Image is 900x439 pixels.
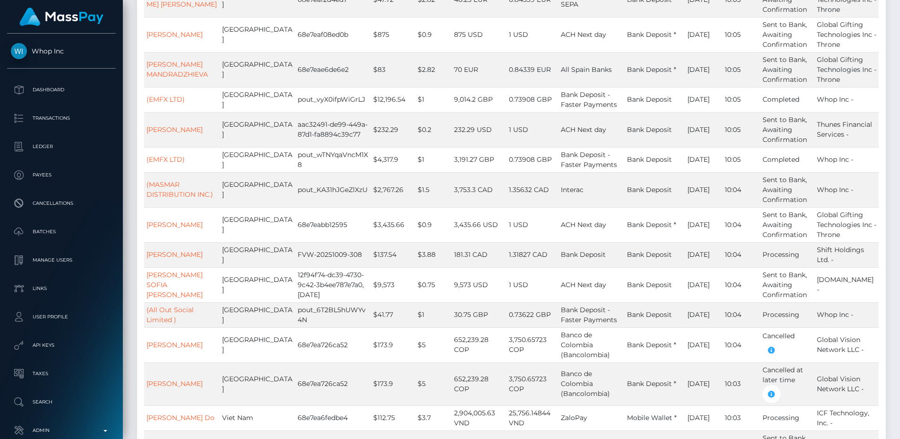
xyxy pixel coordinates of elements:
[295,267,371,302] td: 12f94f74-dc39-4730-9c42-3b4ee787e7a0,[DATE]
[11,367,112,381] p: Taxes
[561,65,612,74] span: All Spain Banks
[625,267,685,302] td: Bank Deposit
[506,302,558,327] td: 0.73622 GBP
[760,172,814,207] td: Sent to Bank, Awaiting Confirmation
[506,207,558,242] td: 1 USD
[220,17,295,52] td: [GEOGRAPHIC_DATA]
[452,52,506,87] td: 70 EUR
[722,405,760,430] td: 10:03
[722,112,760,147] td: 10:05
[371,87,415,112] td: $12,196.54
[722,147,760,172] td: 10:05
[685,147,722,172] td: [DATE]
[722,362,760,405] td: 10:03
[561,185,583,194] span: Interac
[561,150,617,169] span: Bank Deposit - Faster Payments
[561,306,617,324] span: Bank Deposit - Faster Payments
[561,125,606,134] span: ACH Next day
[561,281,606,289] span: ACH Next day
[146,60,208,79] a: [PERSON_NAME] MANDRADZHIEVA
[11,111,112,125] p: Transactions
[7,78,116,102] a: Dashboard
[371,327,415,362] td: $173.9
[371,112,415,147] td: $232.29
[814,52,879,87] td: Global Gifting Technologies Inc - Throne
[371,405,415,430] td: $112.75
[814,172,879,207] td: Whop Inc -
[371,207,415,242] td: $3,435.66
[625,207,685,242] td: Bank Deposit *
[685,242,722,267] td: [DATE]
[814,405,879,430] td: ICF Technology, Inc. -
[371,52,415,87] td: $83
[760,405,814,430] td: Processing
[415,147,452,172] td: $1
[722,87,760,112] td: 10:05
[561,30,606,39] span: ACH Next day
[11,43,27,59] img: Whop Inc
[722,242,760,267] td: 10:04
[506,112,558,147] td: 1 USD
[146,379,203,388] a: [PERSON_NAME]
[625,87,685,112] td: Bank Deposit
[506,362,558,405] td: 3,750.65723 COP
[7,277,116,300] a: Links
[452,207,506,242] td: 3,435.66 USD
[760,17,814,52] td: Sent to Bank, Awaiting Confirmation
[625,242,685,267] td: Bank Deposit
[371,242,415,267] td: $137.54
[814,112,879,147] td: Thunes Financial Services -
[11,310,112,324] p: User Profile
[220,362,295,405] td: [GEOGRAPHIC_DATA]
[415,267,452,302] td: $0.75
[685,207,722,242] td: [DATE]
[295,112,371,147] td: aac32491-de99-449a-87d1-fa8894c39c77
[506,147,558,172] td: 0.73908 GBP
[561,369,610,398] span: Banco de Colombia (Bancolombia)
[146,341,203,349] a: [PERSON_NAME]
[371,172,415,207] td: $2,767.26
[814,17,879,52] td: Global Gifting Technologies Inc - Throne
[814,207,879,242] td: Global Gifting Technologies Inc - Throne
[506,17,558,52] td: 1 USD
[625,172,685,207] td: Bank Deposit
[146,95,185,104] a: (EMFX LTD)
[685,172,722,207] td: [DATE]
[295,147,371,172] td: pout_wTNYqaVncM1X8
[814,327,879,362] td: Global Vision Network LLC -
[625,147,685,172] td: Bank Deposit
[295,52,371,87] td: 68e7eae6de6e2
[146,220,203,229] a: [PERSON_NAME]
[415,52,452,87] td: $2.82
[452,242,506,267] td: 181.31 CAD
[415,207,452,242] td: $0.9
[220,207,295,242] td: [GEOGRAPHIC_DATA]
[11,423,112,438] p: Admin
[452,405,506,430] td: 2,904,005.63 VND
[7,362,116,386] a: Taxes
[220,112,295,147] td: [GEOGRAPHIC_DATA]
[371,147,415,172] td: $4,317.9
[625,112,685,147] td: Bank Deposit
[506,242,558,267] td: 1.31827 CAD
[11,395,112,409] p: Search
[685,362,722,405] td: [DATE]
[415,327,452,362] td: $5
[220,147,295,172] td: [GEOGRAPHIC_DATA]
[814,87,879,112] td: Whop Inc -
[11,83,112,97] p: Dashboard
[452,17,506,52] td: 875 USD
[295,405,371,430] td: 68e7ea6fedbe4
[625,302,685,327] td: Bank Deposit
[220,327,295,362] td: [GEOGRAPHIC_DATA]
[561,90,617,109] span: Bank Deposit - Faster Payments
[415,112,452,147] td: $0.2
[561,220,606,229] span: ACH Next day
[11,253,112,267] p: Manage Users
[452,87,506,112] td: 9,014.2 GBP
[452,112,506,147] td: 232.29 USD
[814,267,879,302] td: [DOMAIN_NAME] -
[19,8,103,26] img: MassPay Logo
[625,327,685,362] td: Bank Deposit *
[506,52,558,87] td: 0.84339 EUR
